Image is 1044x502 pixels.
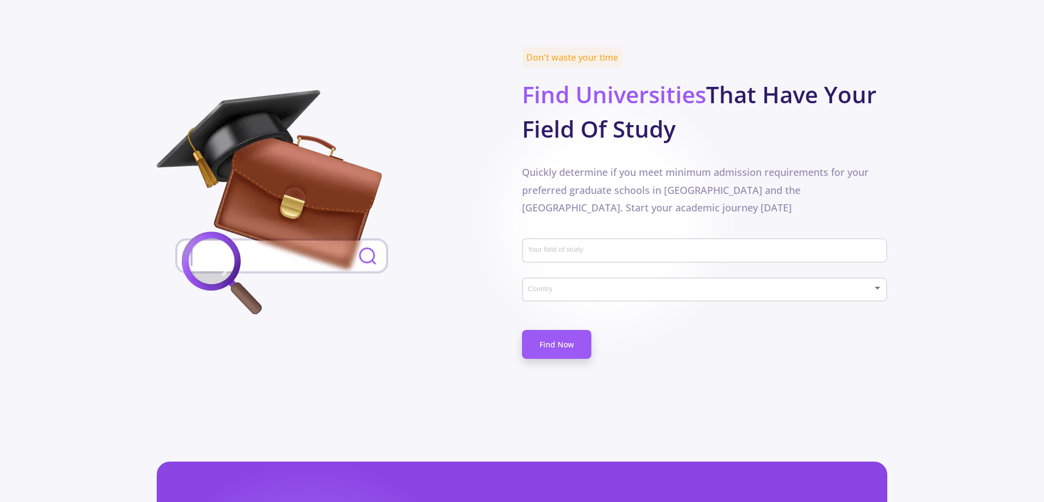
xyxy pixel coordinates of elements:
span: Don't waste your time [522,47,622,68]
img: field [157,90,407,320]
span: Quickly determine if you meet minimum admission requirements for your preferred graduate schools ... [522,166,869,214]
a: Find Now [522,330,591,359]
span: Find Universities [522,79,706,110]
b: That Have Your Field Of Study [522,79,876,144]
